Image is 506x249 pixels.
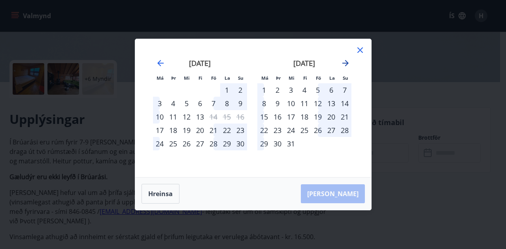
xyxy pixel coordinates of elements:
[153,97,166,110] div: 3
[166,124,180,137] div: 18
[325,83,338,97] td: Choose laugardagur, 6. desember 2025 as your check-in date. It’s available.
[284,124,298,137] div: 24
[220,83,234,97] td: Choose laugardagur, 1. nóvember 2025 as your check-in date. It’s available.
[257,137,271,150] div: 29
[220,97,234,110] td: Choose laugardagur, 8. nóvember 2025 as your check-in date. It’s available.
[338,124,351,137] div: 28
[257,97,271,110] div: 8
[220,110,234,124] td: Not available. laugardagur, 15. nóvember 2025
[234,110,247,124] td: Not available. sunnudagur, 16. nóvember 2025
[234,97,247,110] td: Choose sunnudagur, 9. nóvember 2025 as your check-in date. It’s available.
[234,83,247,97] div: 2
[325,124,338,137] div: 27
[207,124,220,137] td: Choose föstudagur, 21. nóvember 2025 as your check-in date. It’s available.
[207,137,220,150] div: 28
[316,75,321,81] small: Fö
[338,110,351,124] div: 21
[271,83,284,97] td: Choose þriðjudagur, 2. desember 2025 as your check-in date. It’s available.
[325,110,338,124] div: 20
[271,110,284,124] td: Choose þriðjudagur, 16. desember 2025 as your check-in date. It’s available.
[211,75,216,81] small: Fö
[289,75,295,81] small: Mi
[142,184,179,204] button: Hreinsa
[220,124,234,137] div: 22
[298,124,311,137] td: Choose fimmtudagur, 25. desember 2025 as your check-in date. It’s available.
[153,137,166,150] div: 24
[343,75,348,81] small: Su
[171,75,176,81] small: Þr
[166,97,180,110] div: 4
[293,58,315,68] strong: [DATE]
[284,83,298,97] div: 3
[198,75,202,81] small: Fi
[220,137,234,150] div: 29
[311,97,325,110] td: Choose föstudagur, 12. desember 2025 as your check-in date. It’s available.
[257,83,271,97] td: Choose mánudagur, 1. desember 2025 as your check-in date. It’s available.
[257,124,271,137] div: 22
[166,137,180,150] td: Choose þriðjudagur, 25. nóvember 2025 as your check-in date. It’s available.
[225,75,230,81] small: La
[325,110,338,124] td: Choose laugardagur, 20. desember 2025 as your check-in date. It’s available.
[276,75,281,81] small: Þr
[338,97,351,110] td: Choose sunnudagur, 14. desember 2025 as your check-in date. It’s available.
[271,83,284,97] div: 2
[193,124,207,137] div: 20
[234,83,247,97] td: Choose sunnudagur, 2. nóvember 2025 as your check-in date. It’s available.
[257,110,271,124] div: 15
[298,124,311,137] div: 25
[311,110,325,124] div: 19
[220,137,234,150] td: Choose laugardagur, 29. nóvember 2025 as your check-in date. It’s available.
[189,58,211,68] strong: [DATE]
[311,83,325,97] td: Choose föstudagur, 5. desember 2025 as your check-in date. It’s available.
[271,124,284,137] td: Choose þriðjudagur, 23. desember 2025 as your check-in date. It’s available.
[207,137,220,150] td: Choose föstudagur, 28. nóvember 2025 as your check-in date. It’s available.
[193,124,207,137] td: Choose fimmtudagur, 20. nóvember 2025 as your check-in date. It’s available.
[284,137,298,150] td: Choose miðvikudagur, 31. desember 2025 as your check-in date. It’s available.
[338,83,351,97] div: 7
[298,97,311,110] div: 11
[284,97,298,110] div: 10
[338,124,351,137] td: Choose sunnudagur, 28. desember 2025 as your check-in date. It’s available.
[329,75,335,81] small: La
[180,137,193,150] div: 26
[311,97,325,110] div: 12
[271,97,284,110] div: 9
[284,110,298,124] td: Choose miðvikudagur, 17. desember 2025 as your check-in date. It’s available.
[298,83,311,97] div: 4
[166,110,180,124] div: 11
[257,83,271,97] div: 1
[207,124,220,137] div: 21
[325,83,338,97] div: 6
[220,97,234,110] div: 8
[311,83,325,97] div: 5
[166,97,180,110] td: Choose þriðjudagur, 4. nóvember 2025 as your check-in date. It’s available.
[180,124,193,137] div: 19
[207,97,220,110] td: Choose föstudagur, 7. nóvember 2025 as your check-in date. It’s available.
[166,124,180,137] td: Choose þriðjudagur, 18. nóvember 2025 as your check-in date. It’s available.
[284,137,298,150] div: 31
[193,110,207,124] td: Choose fimmtudagur, 13. nóvember 2025 as your check-in date. It’s available.
[193,137,207,150] div: 27
[271,97,284,110] td: Choose þriðjudagur, 9. desember 2025 as your check-in date. It’s available.
[207,110,220,124] div: Aðeins útritun í boði
[220,124,234,137] td: Choose laugardagur, 22. nóvember 2025 as your check-in date. It’s available.
[153,110,166,124] div: 10
[166,137,180,150] div: 25
[303,75,307,81] small: Fi
[284,124,298,137] td: Choose miðvikudagur, 24. desember 2025 as your check-in date. It’s available.
[180,124,193,137] td: Choose miðvikudagur, 19. nóvember 2025 as your check-in date. It’s available.
[193,137,207,150] td: Choose fimmtudagur, 27. nóvember 2025 as your check-in date. It’s available.
[325,97,338,110] td: Choose laugardagur, 13. desember 2025 as your check-in date. It’s available.
[298,110,311,124] div: 18
[234,97,247,110] div: 9
[157,75,164,81] small: Má
[180,110,193,124] td: Choose miðvikudagur, 12. nóvember 2025 as your check-in date. It’s available.
[257,97,271,110] td: Choose mánudagur, 8. desember 2025 as your check-in date. It’s available.
[298,110,311,124] td: Choose fimmtudagur, 18. desember 2025 as your check-in date. It’s available.
[311,124,325,137] td: Choose föstudagur, 26. desember 2025 as your check-in date. It’s available.
[341,58,350,68] div: Move forward to switch to the next month.
[234,124,247,137] div: 23
[271,137,284,150] td: Choose þriðjudagur, 30. desember 2025 as your check-in date. It’s available.
[180,97,193,110] td: Choose miðvikudagur, 5. nóvember 2025 as your check-in date. It’s available.
[207,97,220,110] div: 7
